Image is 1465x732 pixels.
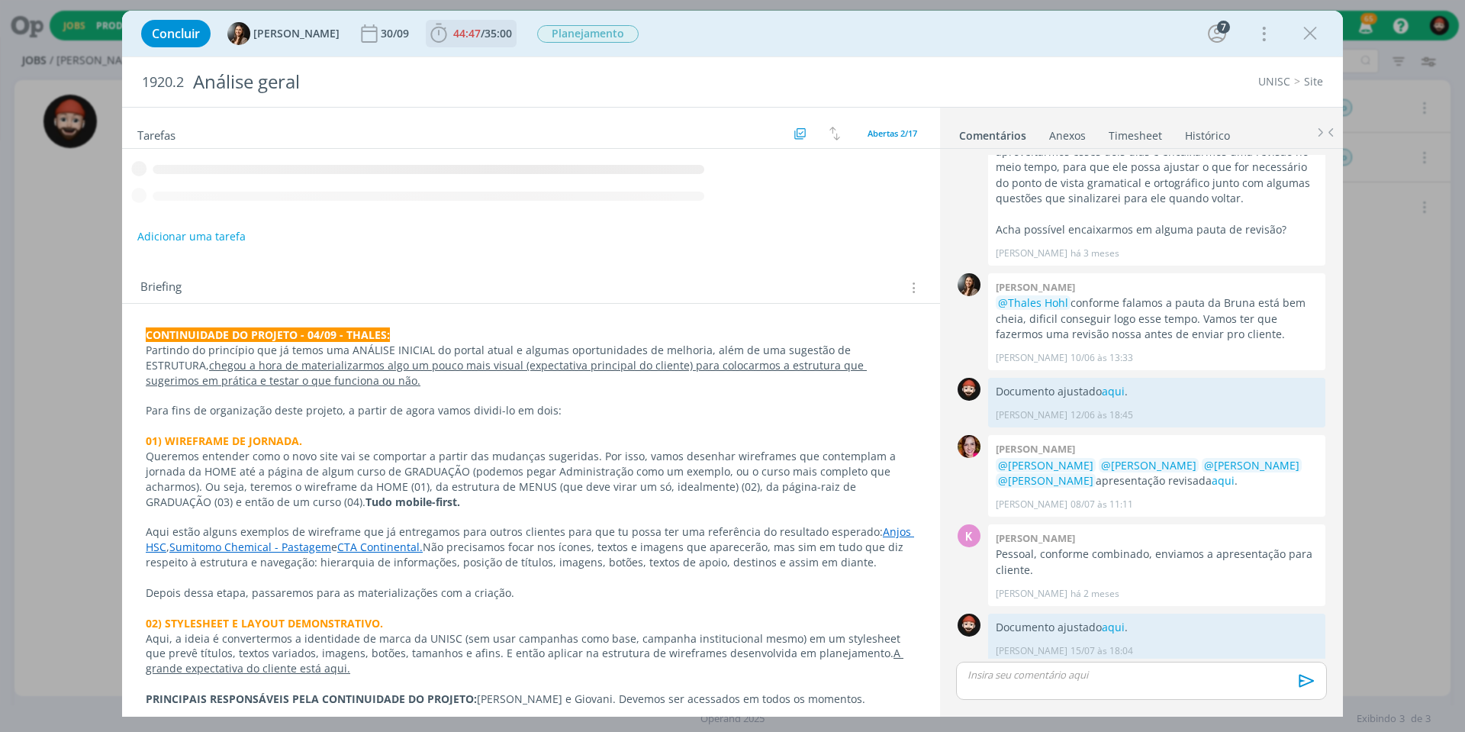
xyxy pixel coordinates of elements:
[253,28,340,39] span: [PERSON_NAME]
[187,63,825,101] div: Análise geral
[142,74,184,91] span: 1920.2
[996,587,1067,601] p: [PERSON_NAME]
[146,343,916,389] p: Partindo do princípio que já temos uma ANÁLISE INICIAL do portal atual e algumas oportunidades de...
[958,121,1027,143] a: Comentários
[958,614,980,637] img: W
[146,524,916,570] p: Aqui estão alguns exemplos de wireframe que já entregamos para outros clientes para que tu possa ...
[146,692,916,707] p: [PERSON_NAME] e Giovani. Devemos ser acessados em todos os momentos.
[1102,620,1125,634] a: aqui
[169,540,331,554] a: Sumitomo Chemical - Pastagem
[227,22,340,45] button: B[PERSON_NAME]
[1204,458,1299,472] span: @[PERSON_NAME]
[146,358,867,388] u: chegou a hora de materializarmos algo um pouco mais visual (expectativa principal do cliente) par...
[1258,74,1290,89] a: UNISC
[1101,458,1196,472] span: @[PERSON_NAME]
[122,11,1343,717] div: dialog
[829,127,840,140] img: arrow-down-up.svg
[146,646,903,676] u: A grande expectativa do cliente está aqui.
[1212,473,1235,488] a: aqui
[996,442,1075,456] b: [PERSON_NAME]
[1071,644,1133,658] span: 15/07 às 18:04
[958,435,980,458] img: B
[536,24,639,44] button: Planejamento
[537,25,639,43] span: Planejamento
[141,20,211,47] button: Concluir
[1217,21,1230,34] div: 7
[381,28,412,39] div: 30/09
[958,524,980,547] div: K
[337,540,423,554] a: CTA Continental.
[996,644,1067,658] p: [PERSON_NAME]
[868,127,917,139] span: Abertas 2/17
[996,547,1318,578] p: Pessoal, conforme combinado, enviamos a apresentação para cliente.
[998,295,1068,310] span: @Thales Hohl
[1071,587,1119,601] span: há 2 meses
[146,616,383,630] strong: 02) STYLESHEET E LAYOUT DEMONSTRATIVO.
[958,378,980,401] img: W
[1071,498,1133,511] span: 08/07 às 11:11
[453,26,481,40] span: 44:47
[227,22,250,45] img: B
[137,124,175,143] span: Tarefas
[137,223,246,250] button: Adicionar uma tarefa
[146,403,916,418] p: Para fins de organização deste projeto, a partir de agora vamos dividi-lo em dois:
[152,27,200,40] span: Concluir
[996,295,1318,342] p: conforme falamos a pauta da Bruna está bem cheia, dificil conseguir logo esse tempo. Vamos ter qu...
[146,327,390,342] strong: CONTINUIDADE DO PROJETO - 04/09 - THALES:
[1304,74,1323,89] a: Site
[996,408,1067,422] p: [PERSON_NAME]
[996,351,1067,365] p: [PERSON_NAME]
[427,21,516,46] button: 44:47/35:00
[146,585,916,601] p: Depois dessa etapa, passaremos para as materializações com a criação.
[996,384,1318,399] p: Documento ajustado .
[365,495,460,509] strong: Tudo mobile-first.
[996,247,1067,260] p: [PERSON_NAME]
[998,473,1093,488] span: @[PERSON_NAME]
[1108,121,1163,143] a: Timesheet
[1102,384,1125,398] a: aqui
[996,222,1318,237] p: Acha possível encaixarmos em alguma pauta de revisão?
[1071,247,1119,260] span: há 3 meses
[146,449,916,510] p: Queremos entender como o novo site vai se comportar a partir das mudanças sugeridas. Por isso, va...
[481,26,485,40] span: /
[140,278,182,298] span: Briefing
[146,692,477,706] strong: PRINCIPAIS RESPONSÁVEIS PELA CONTINUIDADE DO PROJETO:
[996,531,1075,545] b: [PERSON_NAME]
[146,524,914,554] a: Anjos HSC
[146,631,916,677] p: Aqui, a ideia é convertermos a identidade de marca da UNISC (sem usar campanhas como base, campan...
[996,620,1318,635] p: Documento ajustado .
[1205,21,1229,46] button: 7
[996,280,1075,294] b: [PERSON_NAME]
[1184,121,1231,143] a: Histórico
[1071,408,1133,422] span: 12/06 às 18:45
[958,273,980,296] img: B
[1049,128,1086,143] div: Anexos
[996,458,1318,489] p: apresentação revisada .
[485,26,512,40] span: 35:00
[998,458,1093,472] span: @[PERSON_NAME]
[1071,351,1133,365] span: 10/06 às 13:33
[146,434,302,448] strong: 01) WIREFRAME DE JORNADA.
[996,498,1067,511] p: [PERSON_NAME]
